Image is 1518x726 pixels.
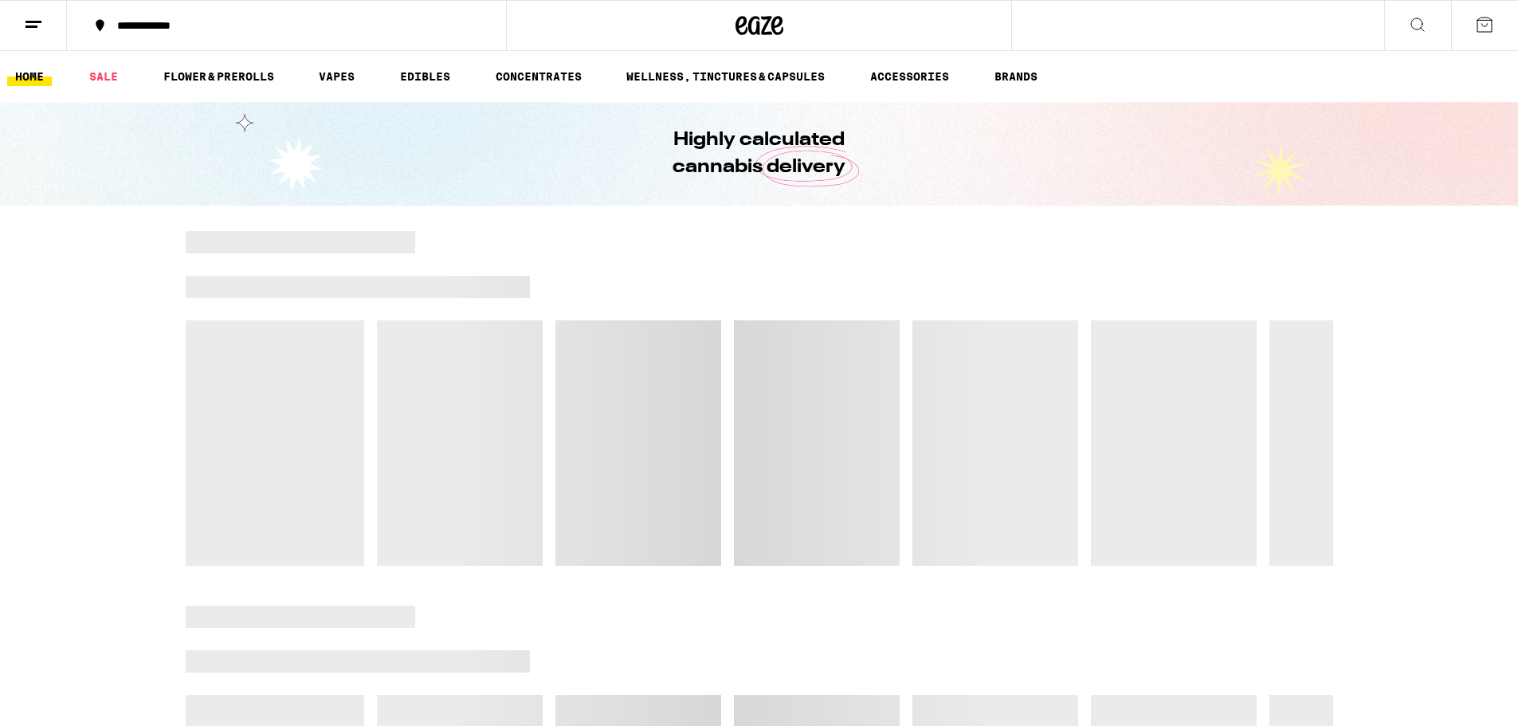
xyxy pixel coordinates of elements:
[987,67,1045,86] a: BRANDS
[488,67,590,86] a: CONCENTRATES
[618,67,833,86] a: WELLNESS, TINCTURES & CAPSULES
[311,67,363,86] a: VAPES
[81,67,126,86] a: SALE
[392,67,458,86] a: EDIBLES
[155,67,282,86] a: FLOWER & PREROLLS
[862,67,957,86] a: ACCESSORIES
[628,127,891,181] h1: Highly calculated cannabis delivery
[7,67,52,86] a: HOME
